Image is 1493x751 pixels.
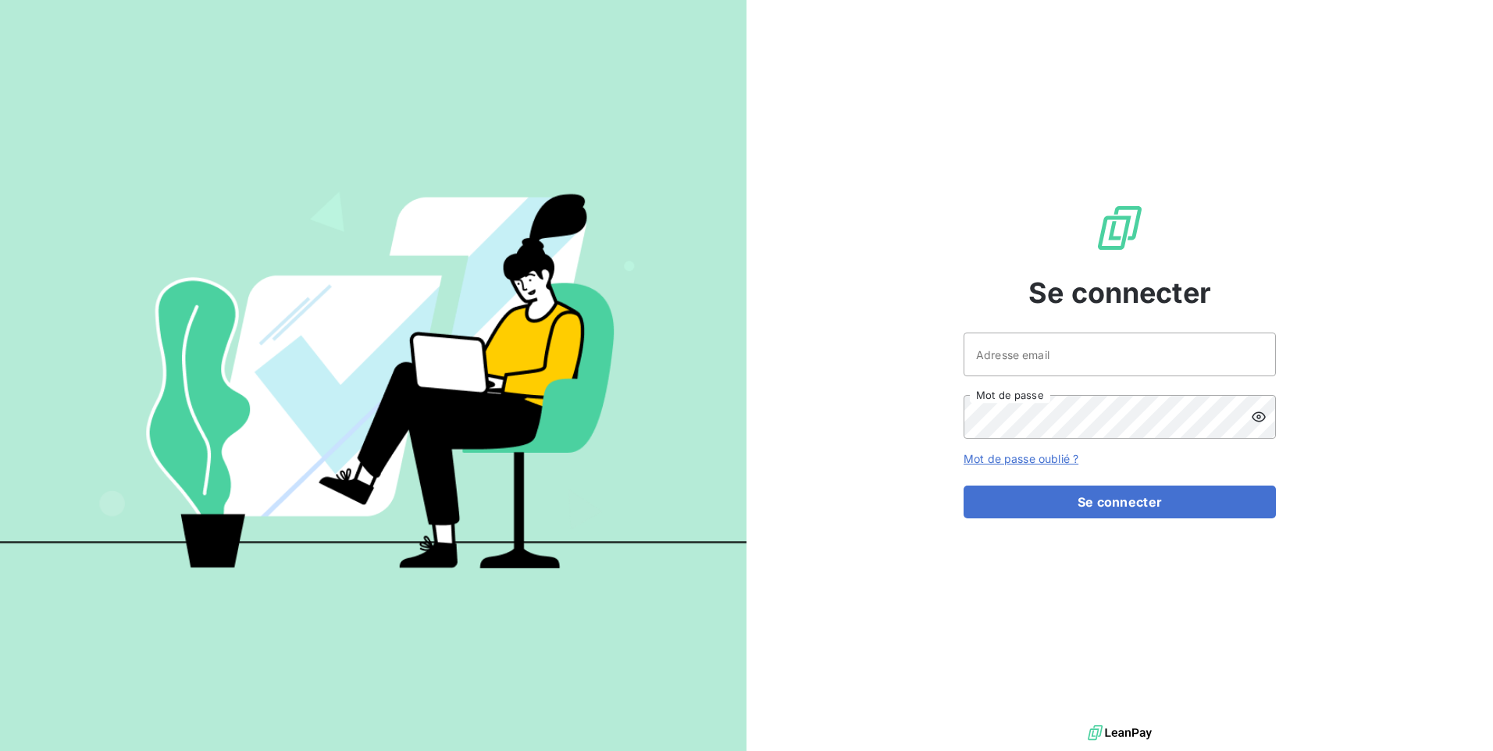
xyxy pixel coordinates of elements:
[1028,272,1211,314] span: Se connecter
[964,486,1276,518] button: Se connecter
[964,333,1276,376] input: placeholder
[1095,203,1145,253] img: Logo LeanPay
[1088,721,1152,745] img: logo
[964,452,1078,465] a: Mot de passe oublié ?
